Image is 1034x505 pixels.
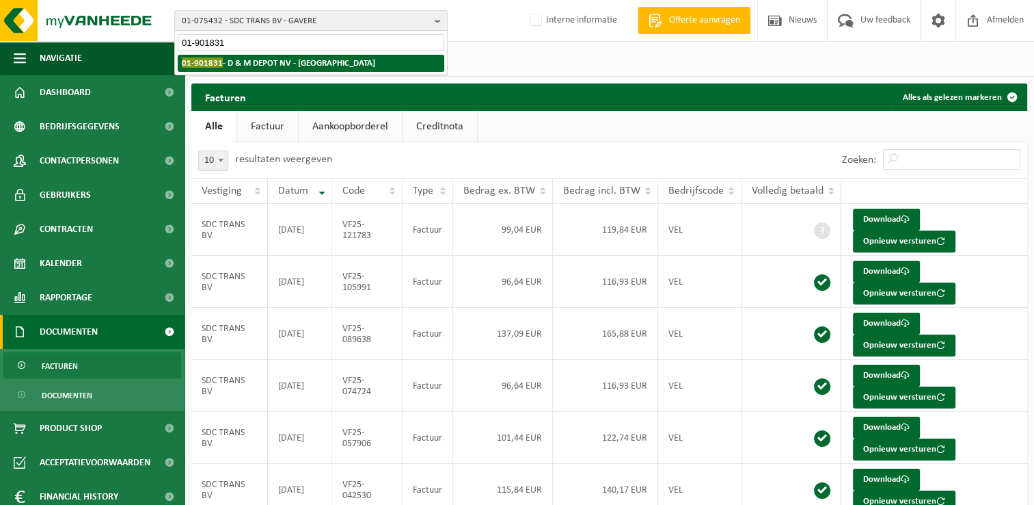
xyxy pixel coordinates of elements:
[658,360,742,412] td: VEL
[332,412,403,464] td: VF25-057906
[40,315,98,349] span: Documenten
[553,360,658,412] td: 116,93 EUR
[268,308,333,360] td: [DATE]
[40,109,120,144] span: Bedrijfsgegevens
[342,185,365,196] span: Code
[40,281,92,315] span: Rapportage
[853,231,955,252] button: Opnieuw versturen
[658,308,742,360] td: VEL
[563,185,640,196] span: Bedrag incl. BTW
[403,412,453,464] td: Factuur
[553,256,658,308] td: 116,93 EUR
[174,10,448,31] button: 01-075432 - SDC TRANS BV - GAVERE
[752,185,824,196] span: Volledig betaald
[268,412,333,464] td: [DATE]
[178,34,444,51] input: Zoeken naar gekoppelde vestigingen
[413,185,433,196] span: Type
[842,155,876,166] label: Zoeken:
[268,204,333,256] td: [DATE]
[182,11,429,31] span: 01-075432 - SDC TRANS BV - GAVERE
[403,256,453,308] td: Factuur
[853,417,920,439] a: Download
[332,308,403,360] td: VF25-089638
[40,144,119,178] span: Contactpersonen
[191,83,260,110] h2: Facturen
[299,111,402,142] a: Aankoopborderel
[853,209,920,231] a: Download
[191,412,268,464] td: SDC TRANS BV
[199,151,228,170] span: 10
[638,7,750,34] a: Offerte aanvragen
[42,383,92,409] span: Documenten
[268,360,333,412] td: [DATE]
[658,412,742,464] td: VEL
[853,365,920,387] a: Download
[553,308,658,360] td: 165,88 EUR
[3,352,181,378] a: Facturen
[668,185,724,196] span: Bedrijfscode
[40,178,91,212] span: Gebruikers
[403,308,453,360] td: Factuur
[453,360,553,412] td: 96,64 EUR
[658,256,742,308] td: VEL
[191,256,268,308] td: SDC TRANS BV
[40,75,91,109] span: Dashboard
[40,411,102,445] span: Product Shop
[853,387,955,409] button: Opnieuw versturen
[278,185,308,196] span: Datum
[182,57,223,68] span: 01-901831
[403,360,453,412] td: Factuur
[42,353,78,379] span: Facturen
[182,57,375,68] strong: - D & M DEPOT NV - [GEOGRAPHIC_DATA]
[553,412,658,464] td: 122,74 EUR
[40,212,93,246] span: Contracten
[191,111,236,142] a: Alle
[853,313,920,335] a: Download
[527,10,617,31] label: Interne informatie
[40,41,82,75] span: Navigatie
[3,382,181,408] a: Documenten
[40,246,82,281] span: Kalender
[853,469,920,491] a: Download
[237,111,298,142] a: Factuur
[853,283,955,305] button: Opnieuw versturen
[332,360,403,412] td: VF25-074724
[235,154,332,165] label: resultaten weergeven
[453,204,553,256] td: 99,04 EUR
[332,256,403,308] td: VF25-105991
[853,439,955,461] button: Opnieuw versturen
[453,308,553,360] td: 137,09 EUR
[191,204,268,256] td: SDC TRANS BV
[853,261,920,283] a: Download
[332,204,403,256] td: VF25-121783
[892,83,1026,111] button: Alles als gelezen markeren
[658,204,742,256] td: VEL
[463,185,535,196] span: Bedrag ex. BTW
[453,256,553,308] td: 96,64 EUR
[198,151,228,171] span: 10
[403,111,477,142] a: Creditnota
[191,360,268,412] td: SDC TRANS BV
[40,445,150,480] span: Acceptatievoorwaarden
[403,204,453,256] td: Factuur
[191,308,268,360] td: SDC TRANS BV
[202,185,242,196] span: Vestiging
[553,204,658,256] td: 119,84 EUR
[453,412,553,464] td: 101,44 EUR
[268,256,333,308] td: [DATE]
[666,14,744,27] span: Offerte aanvragen
[853,335,955,357] button: Opnieuw versturen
